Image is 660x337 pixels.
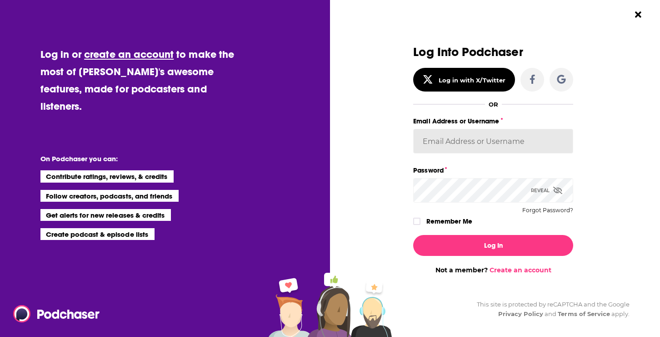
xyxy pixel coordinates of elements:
[470,300,630,319] div: This site is protected by reCAPTCHA and the Google and apply.
[413,129,573,153] input: Email Address or Username
[13,305,100,322] img: Podchaser - Follow, Share and Rate Podcasts
[630,6,647,23] button: Close Button
[413,115,573,127] label: Email Address or Username
[489,101,498,108] div: OR
[490,266,551,274] a: Create an account
[40,209,171,221] li: Get alerts for new releases & credits
[439,77,505,84] div: Log in with X/Twitter
[13,305,93,322] a: Podchaser - Follow, Share and Rate Podcasts
[40,170,174,182] li: Contribute ratings, reviews, & credits
[40,154,222,163] li: On Podchaser you can:
[413,46,573,59] h3: Log Into Podchaser
[413,68,515,92] button: Log in with X/Twitter
[413,266,573,274] div: Not a member?
[522,207,573,214] button: Forgot Password?
[426,215,472,227] label: Remember Me
[413,235,573,256] button: Log In
[40,190,179,202] li: Follow creators, podcasts, and friends
[413,164,573,176] label: Password
[40,228,155,240] li: Create podcast & episode lists
[84,48,174,61] a: create an account
[498,310,544,317] a: Privacy Policy
[531,178,562,203] div: Reveal
[558,310,610,317] a: Terms of Service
